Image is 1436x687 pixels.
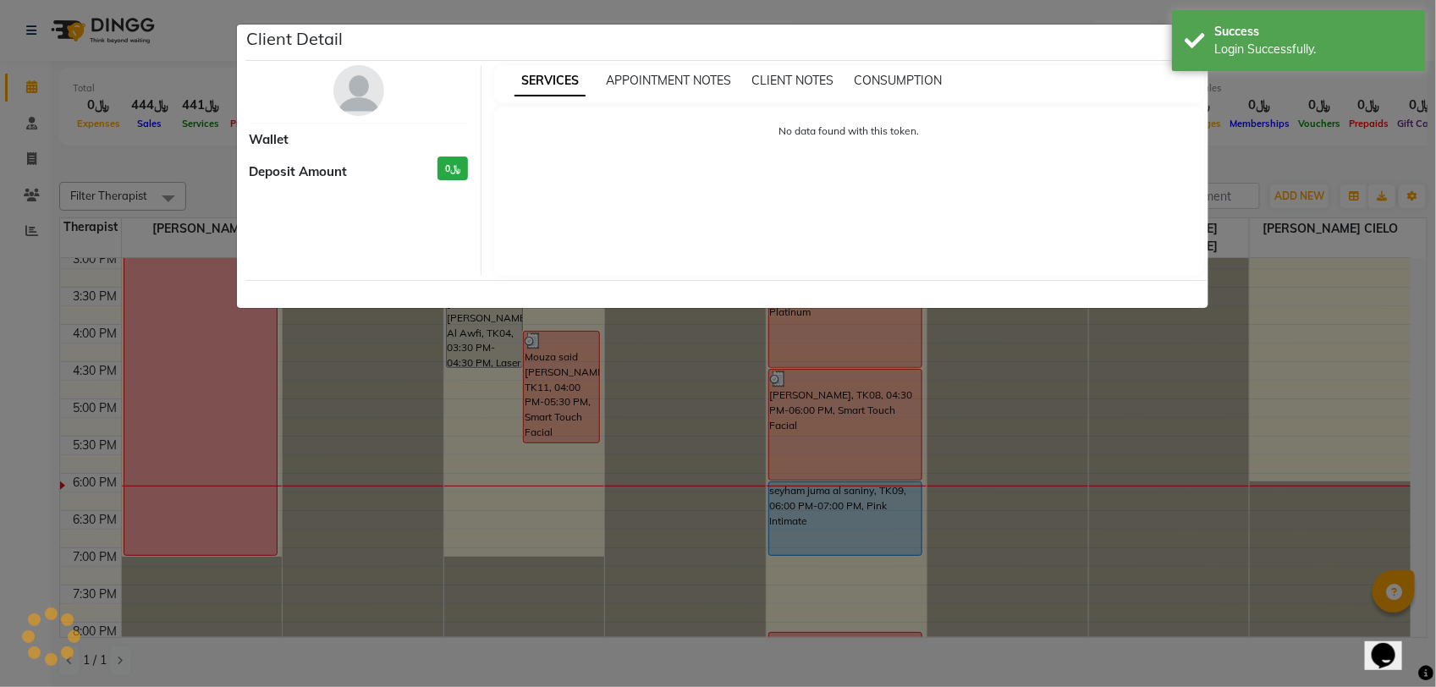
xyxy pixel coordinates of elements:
p: No data found with this token. [511,124,1187,139]
span: APPOINTMENT NOTES [606,73,731,88]
h5: Client Detail [247,26,344,52]
span: CLIENT NOTES [751,73,834,88]
span: Wallet [250,130,289,150]
span: Deposit Amount [250,162,348,182]
span: SERVICES [514,66,586,96]
div: Success [1214,23,1413,41]
img: avatar [333,65,384,116]
h3: ﷼0 [437,157,468,181]
iframe: chat widget [1365,619,1419,670]
div: Login Successfully. [1214,41,1413,58]
span: CONSUMPTION [854,73,942,88]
